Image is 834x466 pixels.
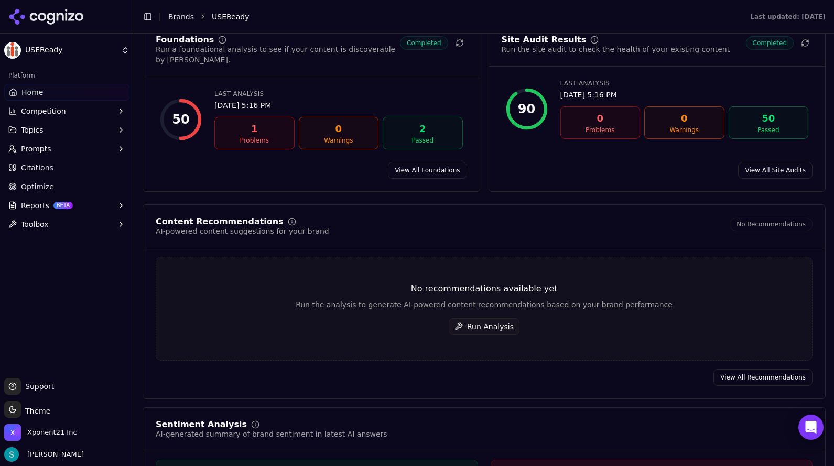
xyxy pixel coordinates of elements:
span: Support [21,381,54,392]
div: [DATE] 5:16 PM [560,90,809,100]
a: Brands [168,13,194,21]
div: 1 [219,122,290,136]
div: Last Analysis [560,79,809,88]
img: Xponent21 Inc [4,424,21,441]
div: Foundations [156,36,214,44]
span: Xponent21 Inc [27,428,77,437]
img: USEReady [4,42,21,59]
span: BETA [53,202,73,209]
span: USEReady [212,12,249,22]
span: [PERSON_NAME] [23,450,84,459]
div: Warnings [649,126,720,134]
div: 90 [518,101,535,117]
div: Run a foundational analysis to see if your content is discoverable by [PERSON_NAME]. [156,44,400,65]
div: Open Intercom Messenger [798,415,824,440]
a: Optimize [4,178,129,195]
div: Passed [733,126,804,134]
button: Topics [4,122,129,138]
a: View All Foundations [388,162,467,179]
span: Prompts [21,144,51,154]
div: Platform [4,67,129,84]
nav: breadcrumb [168,12,729,22]
div: 50 [733,111,804,126]
div: Run the analysis to generate AI-powered content recommendations based on your brand performance [156,299,812,310]
span: Toolbox [21,219,49,230]
span: Home [21,87,43,97]
a: View All Recommendations [713,369,813,386]
span: Optimize [21,181,54,192]
div: Problems [565,126,636,134]
div: Problems [219,136,290,145]
div: Site Audit Results [502,36,587,44]
span: Competition [21,106,66,116]
div: Warnings [304,136,374,145]
button: ReportsBETA [4,197,129,214]
div: Passed [387,136,458,145]
div: Run the site audit to check the health of your existing content [502,44,730,55]
span: Citations [21,162,53,173]
button: Prompts [4,140,129,157]
div: 0 [649,111,720,126]
button: Open user button [4,447,84,462]
a: Citations [4,159,129,176]
div: Sentiment Analysis [156,420,247,429]
img: Sam Volante [4,447,19,462]
div: No recommendations available yet [156,283,812,295]
a: View All Site Audits [738,162,813,179]
span: No Recommendations [730,218,813,231]
div: 2 [387,122,458,136]
span: Reports [21,200,49,211]
div: 0 [565,111,636,126]
div: [DATE] 5:16 PM [214,100,463,111]
div: AI-generated summary of brand sentiment in latest AI answers [156,429,387,439]
div: 50 [172,111,189,128]
span: Completed [746,36,794,50]
span: Topics [21,125,44,135]
div: Last updated: [DATE] [750,13,826,21]
div: Last Analysis [214,90,463,98]
span: Completed [400,36,448,50]
button: Run Analysis [449,318,519,335]
button: Toolbox [4,216,129,233]
div: 0 [304,122,374,136]
div: Content Recommendations [156,218,284,226]
button: Open organization switcher [4,424,77,441]
div: AI-powered content suggestions for your brand [156,226,329,236]
button: Competition [4,103,129,120]
a: Home [4,84,129,101]
span: USEReady [25,46,117,55]
span: Theme [21,407,50,415]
